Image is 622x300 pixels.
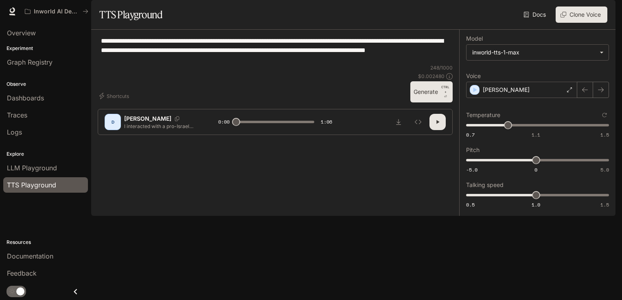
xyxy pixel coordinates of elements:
h1: TTS Playground [99,7,162,23]
p: $ 0.002480 [418,73,445,80]
p: Pitch [466,147,480,153]
button: Shortcuts [98,89,132,102]
p: Model [466,36,483,41]
span: 0 [534,166,537,173]
div: inworld-tts-1-max [472,48,596,57]
span: 1.1 [532,131,540,138]
p: ⏎ [441,85,449,99]
span: 5.0 [600,166,609,173]
button: Download audio [390,114,407,130]
button: Clone Voice [556,7,607,23]
p: [PERSON_NAME] [483,86,530,94]
p: [PERSON_NAME] [124,115,171,123]
button: Copy Voice ID [171,116,183,121]
p: Inworld AI Demos [34,8,79,15]
p: 248 / 1000 [430,64,453,71]
span: 1.0 [532,201,540,208]
span: 1.5 [600,201,609,208]
p: I interacted with a pro-Israel account on X because they replied to a post of mine about [DEMOGRA... [124,123,199,130]
span: 1.5 [600,131,609,138]
p: CTRL + [441,85,449,94]
p: Temperature [466,112,500,118]
button: Reset to default [600,111,609,120]
p: Talking speed [466,182,504,188]
div: inworld-tts-1-max [466,45,609,60]
p: Voice [466,73,481,79]
span: 1:06 [321,118,332,126]
span: 0:00 [218,118,230,126]
span: -5.0 [466,166,477,173]
button: Inspect [410,114,426,130]
button: All workspaces [21,3,92,20]
a: Docs [522,7,549,23]
span: 0.7 [466,131,475,138]
button: GenerateCTRL +⏎ [410,81,453,102]
span: 0.5 [466,201,475,208]
div: D [106,115,119,128]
